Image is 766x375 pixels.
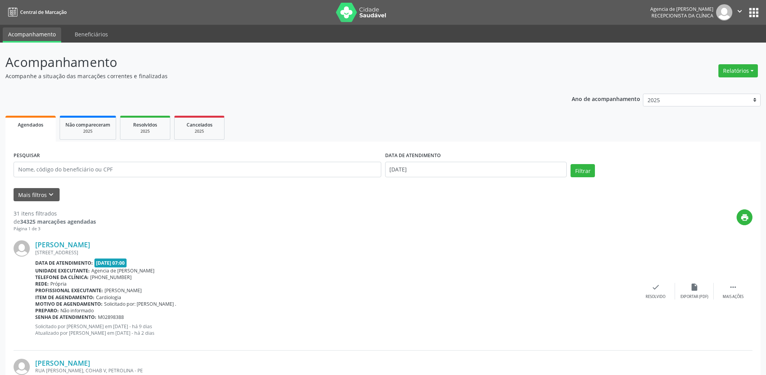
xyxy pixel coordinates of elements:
[716,4,732,21] img: img
[35,260,93,266] b: Data de atendimento:
[180,128,219,134] div: 2025
[35,367,636,374] div: RUA [PERSON_NAME], COHAB V, PETROLINA - PE
[14,162,381,177] input: Nome, código do beneficiário ou CPF
[35,359,90,367] a: [PERSON_NAME]
[5,6,67,19] a: Central de Marcação
[90,274,132,281] span: [PHONE_NUMBER]
[35,294,94,301] b: Item de agendamento:
[18,122,43,128] span: Agendados
[14,359,30,375] img: img
[98,314,124,320] span: M02898388
[47,190,55,199] i: keyboard_arrow_down
[14,226,96,232] div: Página 1 de 3
[20,9,67,15] span: Central de Marcação
[14,188,60,202] button: Mais filtroskeyboard_arrow_down
[96,294,121,301] span: Cardiologia
[14,240,30,257] img: img
[737,209,752,225] button: print
[50,281,67,287] span: Própria
[747,6,761,19] button: apps
[20,218,96,225] strong: 34325 marcações agendadas
[35,301,103,307] b: Motivo de agendamento:
[65,128,110,134] div: 2025
[60,307,94,314] span: Não informado
[35,240,90,249] a: [PERSON_NAME]
[14,209,96,217] div: 31 itens filtrados
[35,323,636,336] p: Solicitado por [PERSON_NAME] em [DATE] - há 9 dias Atualizado por [PERSON_NAME] em [DATE] - há 2 ...
[572,94,640,103] p: Ano de acompanhamento
[35,314,96,320] b: Senha de atendimento:
[104,301,176,307] span: Solicitado por: [PERSON_NAME] .
[680,294,708,300] div: Exportar (PDF)
[94,259,127,267] span: [DATE] 07:00
[646,294,665,300] div: Resolvido
[5,53,534,72] p: Acompanhamento
[651,12,713,19] span: Recepcionista da clínica
[14,150,40,162] label: PESQUISAR
[740,213,749,222] i: print
[723,294,744,300] div: Mais ações
[105,287,142,294] span: [PERSON_NAME]
[650,6,713,12] div: Agencia de [PERSON_NAME]
[14,217,96,226] div: de
[35,281,49,287] b: Rede:
[690,283,699,291] i: insert_drive_file
[35,287,103,294] b: Profissional executante:
[126,128,165,134] div: 2025
[91,267,154,274] span: Agencia de [PERSON_NAME]
[133,122,157,128] span: Resolvidos
[65,122,110,128] span: Não compareceram
[69,27,113,41] a: Beneficiários
[732,4,747,21] button: 
[651,283,660,291] i: check
[729,283,737,291] i: 
[5,72,534,80] p: Acompanhe a situação das marcações correntes e finalizadas
[3,27,61,43] a: Acompanhamento
[571,164,595,177] button: Filtrar
[187,122,212,128] span: Cancelados
[385,162,567,177] input: Selecione um intervalo
[35,274,89,281] b: Telefone da clínica:
[385,150,441,162] label: DATA DE ATENDIMENTO
[735,7,744,15] i: 
[35,307,59,314] b: Preparo:
[718,64,758,77] button: Relatórios
[35,249,636,256] div: [STREET_ADDRESS]
[35,267,90,274] b: Unidade executante:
